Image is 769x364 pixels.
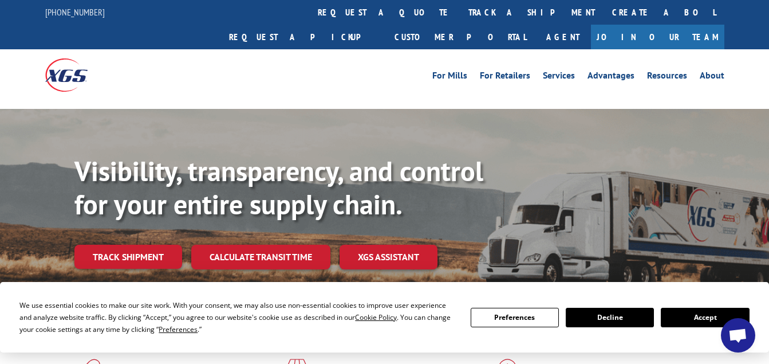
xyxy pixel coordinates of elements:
a: [PHONE_NUMBER] [45,6,105,18]
div: We use essential cookies to make our site work. With your consent, we may also use non-essential ... [19,299,456,335]
a: Customer Portal [386,25,535,49]
a: Track shipment [74,245,182,269]
button: Decline [566,308,654,327]
a: Resources [647,71,687,84]
a: Join Our Team [591,25,724,49]
button: Accept [661,308,749,327]
span: Cookie Policy [355,312,397,322]
a: Advantages [587,71,634,84]
a: XGS ASSISTANT [340,245,437,269]
a: Open chat [721,318,755,353]
button: Preferences [471,308,559,327]
a: For Retailers [480,71,530,84]
a: Services [543,71,575,84]
b: Visibility, transparency, and control for your entire supply chain. [74,153,483,222]
a: Agent [535,25,591,49]
a: For Mills [432,71,467,84]
span: Preferences [159,324,198,334]
a: Calculate transit time [191,245,330,269]
a: Request a pickup [220,25,386,49]
a: About [700,71,724,84]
